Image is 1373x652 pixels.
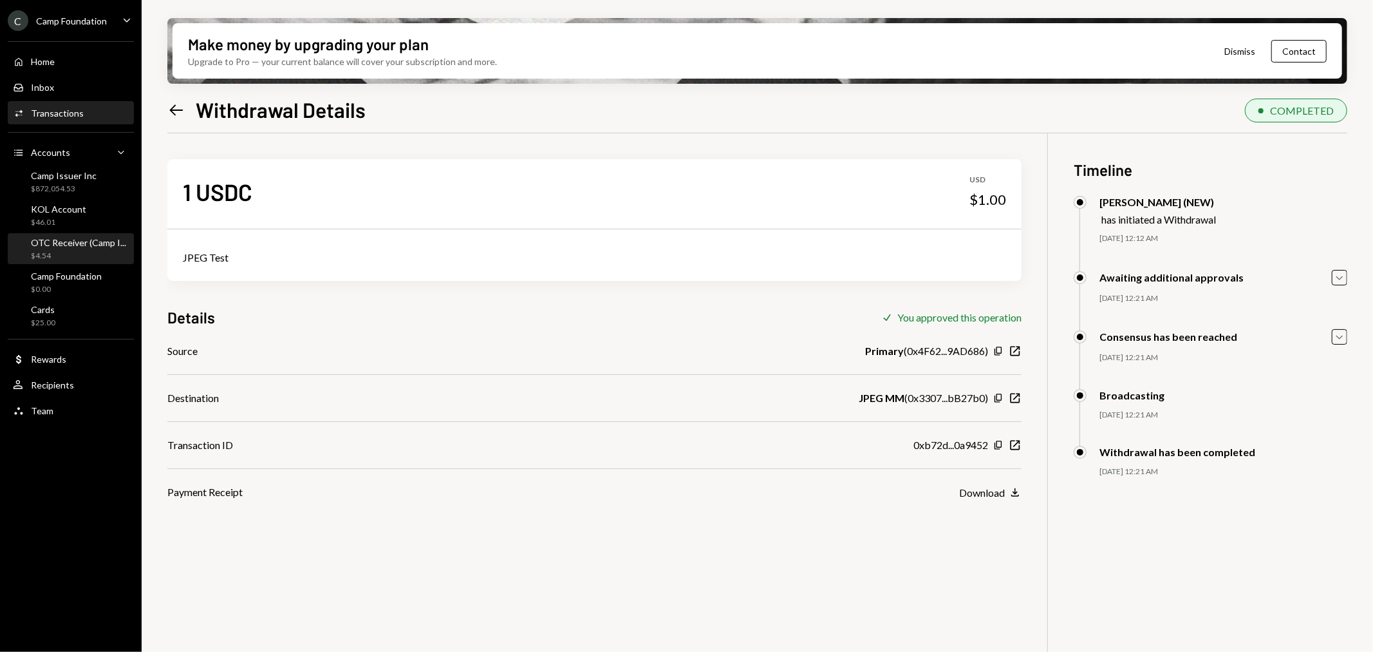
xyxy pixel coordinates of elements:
[31,108,84,119] div: Transactions
[8,200,134,231] a: KOL Account$46.01
[167,390,219,406] div: Destination
[8,10,28,31] div: C
[8,300,134,331] a: Cards$25.00
[1099,389,1164,401] div: Broadcasting
[188,55,497,68] div: Upgrade to Pro — your current balance will cover your subscription and more.
[167,343,198,359] div: Source
[31,56,55,67] div: Home
[8,75,134,99] a: Inbox
[31,304,55,315] div: Cards
[8,399,134,422] a: Team
[913,437,988,453] div: 0xb72d...0a9452
[8,233,134,264] a: OTC Receiver (Camp I...$4.54
[8,373,134,396] a: Recipients
[8,101,134,124] a: Transactions
[1099,466,1347,477] div: [DATE] 12:21 AM
[1101,213,1216,225] div: has initiated a Withdrawal
[31,405,53,416] div: Team
[31,204,86,215] div: KOL Account
[183,177,252,206] div: 1 USDC
[31,251,126,262] div: $4.54
[1099,446,1255,458] div: Withdrawal has been completed
[865,343,904,359] b: Primary
[31,184,97,195] div: $872,054.53
[8,166,134,197] a: Camp Issuer Inc$872,054.53
[959,486,1022,500] button: Download
[167,484,243,500] div: Payment Receipt
[31,217,86,228] div: $46.01
[1099,331,1237,343] div: Consensus has been reached
[1270,104,1334,117] div: COMPLETED
[36,15,107,26] div: Camp Foundation
[1074,159,1347,180] h3: Timeline
[8,140,134,164] a: Accounts
[897,311,1022,323] div: You approved this operation
[1271,40,1327,62] button: Contact
[1099,271,1244,283] div: Awaiting additional approvals
[31,354,66,365] div: Rewards
[859,390,988,406] div: ( 0x3307...bB27b0 )
[183,250,1006,265] div: JPEG Test
[8,347,134,370] a: Rewards
[31,147,70,158] div: Accounts
[1208,36,1271,66] button: Dismiss
[1099,410,1347,421] div: [DATE] 12:21 AM
[859,390,904,406] b: JPEG MM
[1099,196,1216,208] div: [PERSON_NAME] (NEW)
[969,175,1006,186] div: USD
[31,170,97,181] div: Camp Issuer Inc
[31,284,102,295] div: $0.00
[969,191,1006,209] div: $1.00
[167,437,233,453] div: Transaction ID
[959,486,1005,499] div: Download
[1099,293,1347,304] div: [DATE] 12:21 AM
[31,271,102,282] div: Camp Foundation
[1099,352,1347,363] div: [DATE] 12:21 AM
[31,237,126,248] div: OTC Receiver (Camp I...
[31,379,74,390] div: Recipients
[31,82,54,93] div: Inbox
[196,97,366,122] h1: Withdrawal Details
[8,50,134,73] a: Home
[1099,233,1347,244] div: [DATE] 12:12 AM
[865,343,988,359] div: ( 0x4F62...9AD686 )
[167,307,215,328] h3: Details
[31,318,55,329] div: $25.00
[8,267,134,298] a: Camp Foundation$0.00
[188,34,429,55] div: Make money by upgrading your plan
